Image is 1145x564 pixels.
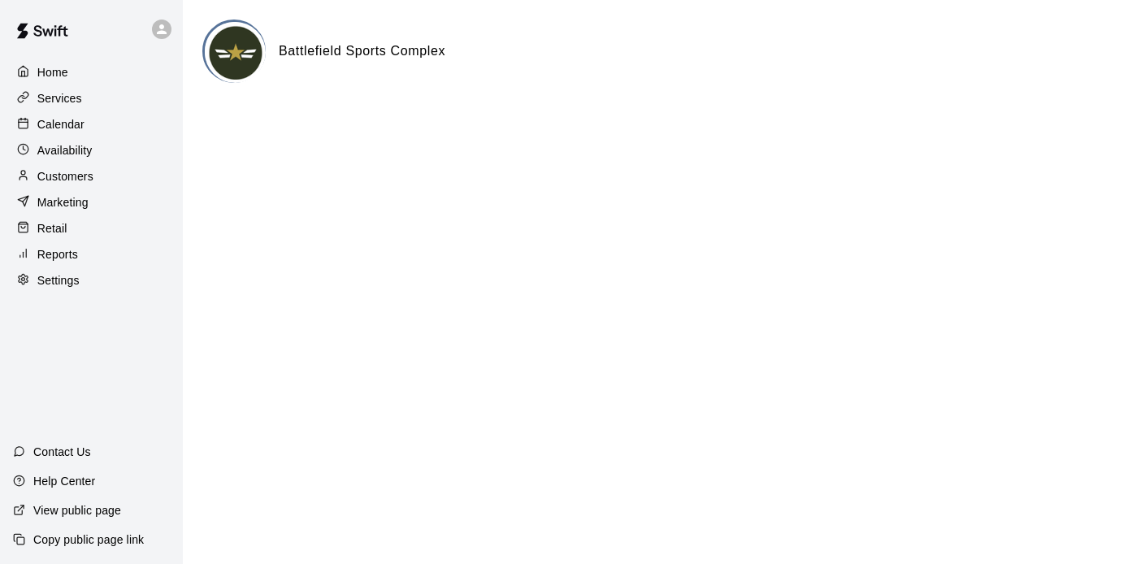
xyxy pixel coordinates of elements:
p: Services [37,90,82,106]
p: Help Center [33,473,95,489]
p: Reports [37,246,78,262]
a: Customers [13,164,170,189]
p: Customers [37,168,93,184]
a: Marketing [13,190,170,215]
p: Retail [37,220,67,236]
a: Home [13,60,170,85]
a: Retail [13,216,170,241]
p: Settings [37,272,80,289]
a: Reports [13,242,170,267]
p: Contact Us [33,444,91,460]
p: View public page [33,502,121,518]
a: Services [13,86,170,111]
a: Availability [13,138,170,163]
a: Settings [13,268,170,293]
p: Home [37,64,68,80]
p: Marketing [37,194,89,210]
a: Calendar [13,112,170,137]
h6: Battlefield Sports Complex [279,41,445,62]
p: Copy public page link [33,531,144,548]
img: Battlefield Sports Complex logo [205,22,266,83]
p: Availability [37,142,93,158]
p: Calendar [37,116,85,132]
